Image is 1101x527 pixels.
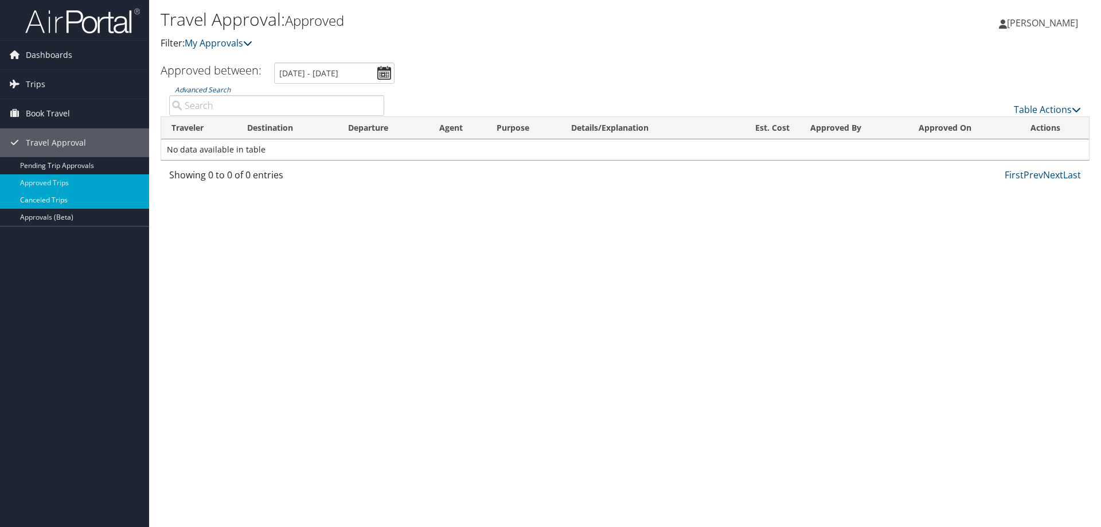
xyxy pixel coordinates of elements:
span: [PERSON_NAME] [1007,17,1078,29]
th: Approved By: activate to sort column ascending [800,117,908,139]
span: Dashboards [26,41,72,69]
input: [DATE] - [DATE] [274,63,395,84]
th: Est. Cost: activate to sort column ascending [723,117,800,139]
a: Advanced Search [175,85,231,95]
td: No data available in table [161,139,1089,160]
th: Departure: activate to sort column ascending [338,117,429,139]
th: Purpose [486,117,561,139]
a: [PERSON_NAME] [999,6,1090,40]
input: Advanced Search [169,95,384,116]
div: Showing 0 to 0 of 0 entries [169,168,384,188]
small: Approved [285,11,344,30]
th: Traveler: activate to sort column ascending [161,117,237,139]
a: Next [1043,169,1063,181]
th: Agent [429,117,486,139]
th: Approved On: activate to sort column ascending [908,117,1020,139]
a: Last [1063,169,1081,181]
th: Actions [1020,117,1089,139]
a: Table Actions [1014,103,1081,116]
h3: Approved between: [161,63,261,78]
img: airportal-logo.png [25,7,140,34]
p: Filter: [161,36,780,51]
h1: Travel Approval: [161,7,780,32]
a: Prev [1024,169,1043,181]
a: My Approvals [185,37,252,49]
th: Details/Explanation [561,117,723,139]
span: Travel Approval [26,128,86,157]
th: Destination: activate to sort column ascending [237,117,338,139]
span: Trips [26,70,45,99]
a: First [1005,169,1024,181]
span: Book Travel [26,99,70,128]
